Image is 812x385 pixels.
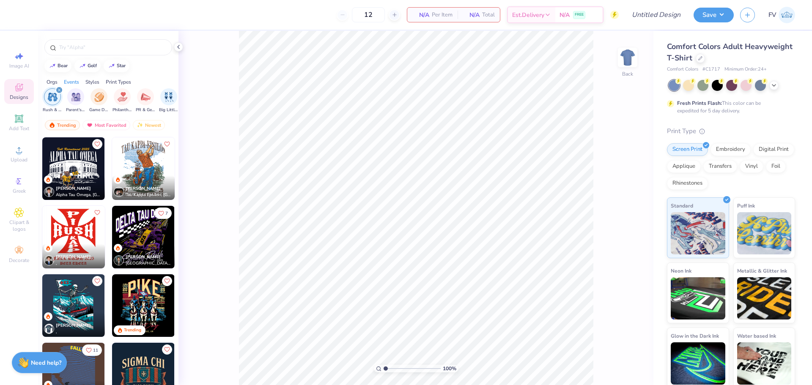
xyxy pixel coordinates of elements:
div: bear [58,63,68,68]
div: Vinyl [740,160,763,173]
input: – – [352,7,385,22]
img: Rush & Bid Image [48,92,58,102]
img: Metallic & Glitter Ink [737,277,792,319]
span: N/A [412,11,429,19]
img: Game Day Image [94,92,104,102]
span: Upload [11,156,27,163]
img: Francisco Veloz [779,7,795,23]
div: Styles [85,78,99,86]
button: filter button [112,88,132,113]
div: Newest [133,120,165,130]
img: trend_line.gif [108,63,115,68]
button: filter button [43,88,62,113]
img: trend_line.gif [79,63,86,68]
img: Back [619,49,636,66]
span: Clipart & logos [4,219,34,232]
span: Glow in the Dark Ink [671,331,719,340]
span: Big Little Reveal [159,107,178,113]
img: Newest.gif [137,122,143,128]
div: Foil [766,160,786,173]
span: Neon Ink [671,266,691,275]
span: Per Item [432,11,453,19]
strong: Need help? [31,359,61,367]
div: golf [88,63,97,68]
span: Metallic & Glitter Ink [737,266,787,275]
button: golf [74,60,101,72]
span: Comfort Colors [667,66,698,73]
div: Applique [667,160,701,173]
div: Digital Print [753,143,794,156]
span: Est. Delivery [512,11,544,19]
img: most_fav.gif [86,122,93,128]
span: N/A [560,11,570,19]
div: filter for Big Little Reveal [159,88,178,113]
div: Embroidery [710,143,751,156]
img: Big Little Reveal Image [164,92,173,102]
div: filter for Philanthropy [112,88,132,113]
img: trend_line.gif [49,63,56,68]
img: trending.gif [49,122,55,128]
div: Orgs [47,78,58,86]
span: Philanthropy [112,107,132,113]
div: This color can be expedited for 5 day delivery. [677,99,781,115]
img: Standard [671,212,725,254]
a: FV [768,7,795,23]
span: N/A [463,11,480,19]
div: Trending [45,120,80,130]
span: FV [768,10,776,20]
div: Rhinestones [667,177,708,190]
span: 100 % [443,365,456,372]
button: filter button [89,88,109,113]
button: star [104,60,129,72]
span: Greek [13,188,26,194]
span: Image AI [9,63,29,69]
span: Puff Ink [737,201,755,210]
span: Minimum Order: 24 + [724,66,767,73]
span: Total [482,11,495,19]
div: filter for PR & General [136,88,155,113]
div: Events [64,78,79,86]
span: Parent's Weekend [66,107,85,113]
div: filter for Parent's Weekend [66,88,85,113]
span: Water based Ink [737,331,776,340]
span: Decorate [9,257,29,264]
span: Game Day [89,107,109,113]
span: FREE [575,12,584,18]
span: Designs [10,94,28,101]
input: Untitled Design [625,6,687,23]
button: filter button [136,88,155,113]
div: Back [622,70,633,78]
div: filter for Rush & Bid [43,88,62,113]
button: filter button [66,88,85,113]
div: Print Type [667,126,795,136]
div: Print Types [106,78,131,86]
div: Screen Print [667,143,708,156]
span: PR & General [136,107,155,113]
img: PR & General Image [141,92,151,102]
input: Try "Alpha" [58,43,167,52]
span: Comfort Colors Adult Heavyweight T-Shirt [667,41,793,63]
img: Philanthropy Image [118,92,127,102]
img: Neon Ink [671,277,725,319]
div: Most Favorited [82,120,130,130]
div: star [117,63,126,68]
span: Rush & Bid [43,107,62,113]
img: Glow in the Dark Ink [671,342,725,385]
strong: Fresh Prints Flash: [677,100,722,106]
span: Standard [671,201,693,210]
div: Transfers [703,160,737,173]
div: filter for Game Day [89,88,109,113]
button: filter button [159,88,178,113]
img: Parent's Weekend Image [71,92,81,102]
span: # C1717 [702,66,720,73]
button: bear [44,60,71,72]
img: Water based Ink [737,342,792,385]
button: Save [694,8,734,22]
span: Add Text [9,125,29,132]
img: Puff Ink [737,212,792,254]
